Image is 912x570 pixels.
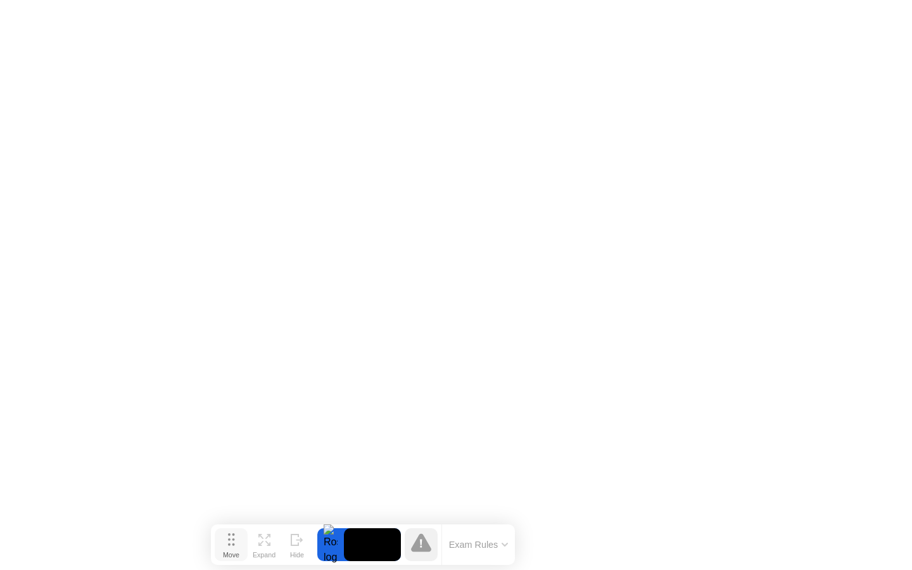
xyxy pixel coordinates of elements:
[445,539,512,550] button: Exam Rules
[253,551,275,559] div: Expand
[248,528,281,561] button: Expand
[290,551,304,559] div: Hide
[215,528,248,561] button: Move
[223,551,239,559] div: Move
[281,528,313,561] button: Hide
